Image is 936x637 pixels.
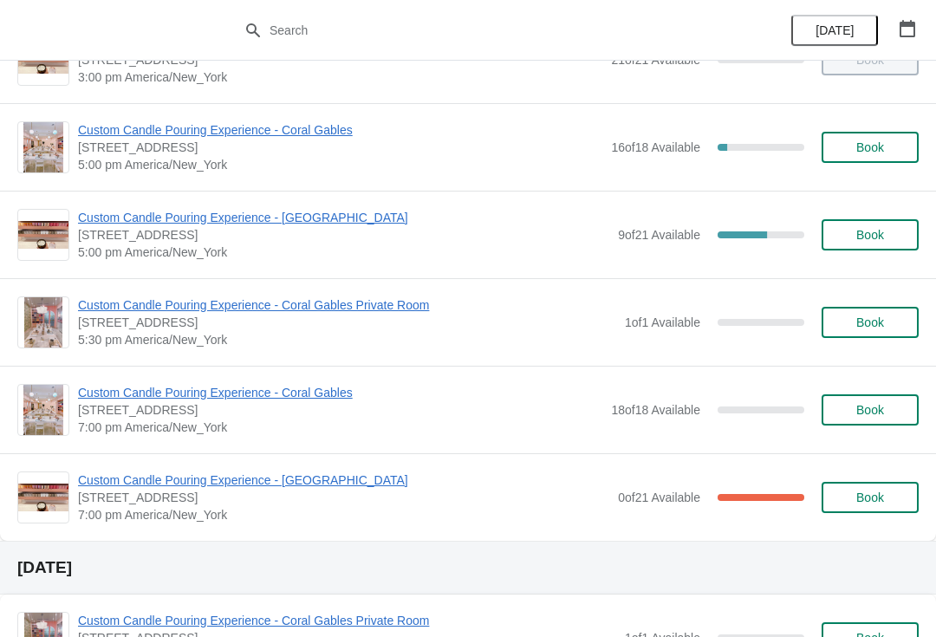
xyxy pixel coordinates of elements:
span: 9 of 21 Available [618,228,700,242]
input: Search [269,15,702,46]
span: [STREET_ADDRESS] [78,314,616,331]
button: Book [822,394,919,426]
span: Book [856,315,884,329]
img: Custom Candle Pouring Experience - Coral Gables | 154 Giralda Avenue, Coral Gables, FL, USA | 5:0... [23,122,64,172]
span: Custom Candle Pouring Experience - [GEOGRAPHIC_DATA] [78,471,609,489]
span: [STREET_ADDRESS] [78,489,609,506]
span: Book [856,228,884,242]
img: Custom Candle Pouring Experience - Fort Lauderdale | 914 East Las Olas Boulevard, Fort Lauderdale... [18,221,68,250]
span: Custom Candle Pouring Experience - Coral Gables [78,121,602,139]
span: Custom Candle Pouring Experience - Coral Gables Private Room [78,612,616,629]
span: 7:00 pm America/New_York [78,419,602,436]
button: [DATE] [791,15,878,46]
span: 18 of 18 Available [611,403,700,417]
span: [STREET_ADDRESS] [78,139,602,156]
span: [DATE] [816,23,854,37]
img: Custom Candle Pouring Experience - Coral Gables | 154 Giralda Avenue, Coral Gables, FL, USA | 7:0... [23,385,64,435]
span: Book [856,140,884,154]
span: [STREET_ADDRESS] [78,226,609,244]
span: Custom Candle Pouring Experience - Coral Gables [78,384,602,401]
img: Custom Candle Pouring Experience - Coral Gables Private Room | 154 Giralda Avenue, Coral Gables, ... [24,297,62,348]
span: 7:00 pm America/New_York [78,506,609,523]
span: 1 of 1 Available [625,315,700,329]
button: Book [822,219,919,250]
span: 5:30 pm America/New_York [78,331,616,348]
button: Book [822,482,919,513]
button: Book [822,307,919,338]
span: 5:00 pm America/New_York [78,156,602,173]
span: 3:00 pm America/New_York [78,68,602,86]
span: Custom Candle Pouring Experience - Coral Gables Private Room [78,296,616,314]
span: Book [856,403,884,417]
span: 0 of 21 Available [618,491,700,504]
span: Book [856,491,884,504]
span: 16 of 18 Available [611,140,700,154]
h2: [DATE] [17,559,919,576]
span: [STREET_ADDRESS] [78,401,602,419]
button: Book [822,132,919,163]
img: Custom Candle Pouring Experience - Fort Lauderdale | 914 East Las Olas Boulevard, Fort Lauderdale... [18,484,68,512]
span: Custom Candle Pouring Experience - [GEOGRAPHIC_DATA] [78,209,609,226]
span: 5:00 pm America/New_York [78,244,609,261]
